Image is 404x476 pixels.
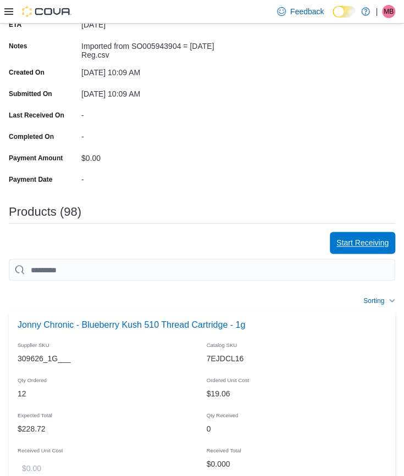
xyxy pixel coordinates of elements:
[290,6,324,17] span: Feedback
[9,175,52,184] label: Payment Date
[81,37,229,59] div: Imported from SO005943904 = [DATE] Reg.csv
[9,42,27,51] label: Notes
[81,128,229,141] div: -
[207,351,244,365] span: 7EJDCL16
[9,20,21,29] label: ETA
[13,439,202,457] div: Received Unit Cost
[13,417,202,439] div: $228.72
[202,404,391,422] div: Qty Received
[363,294,395,307] button: Sorting
[13,404,202,422] div: Expected Total
[330,232,395,254] button: Start Receiving
[22,6,71,17] img: Cova
[81,149,229,163] div: $0.00
[375,5,378,18] p: |
[81,64,229,77] div: [DATE] 10:09 AM
[273,1,328,23] a: Feedback
[9,68,45,77] label: Created On
[202,439,391,457] div: Received Total
[18,351,71,365] span: 309626_1G___
[207,457,387,470] div: $0.00 0
[363,296,384,305] span: Sorting
[9,205,81,219] h3: Products (98)
[202,417,391,439] div: 0
[333,6,356,18] input: Dark Mode
[202,369,391,387] div: Ordered Unit Cost
[9,111,64,120] label: Last Received On
[202,382,391,404] div: $19.06
[13,334,202,351] div: Supplier SKU
[9,89,52,98] label: Submitted On
[13,369,202,387] div: Qty Ordered
[9,154,63,163] label: Payment Amount
[81,171,229,184] div: -
[336,237,389,248] span: Start Receiving
[9,132,54,141] label: Completed On
[81,107,229,120] div: -
[22,462,41,473] span: $0.00
[13,382,202,404] div: 12
[382,5,395,18] div: Matty Buchan
[18,320,245,329] button: Jonny Chronic - Blueberry Kush 510 Thread Cartridge - 1g
[81,85,229,98] div: [DATE] 10:09 AM
[384,5,394,18] span: MB
[202,334,391,351] div: Catalog SKU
